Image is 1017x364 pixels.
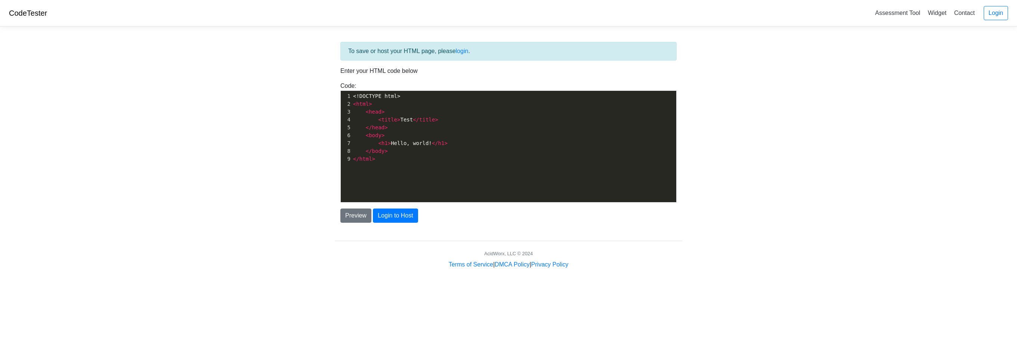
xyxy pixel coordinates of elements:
div: | | [449,260,568,269]
span: > [435,117,438,123]
span: </ [366,124,372,130]
a: CodeTester [9,9,47,17]
button: Login to Host [373,209,418,223]
span: > [369,101,372,107]
div: To save or host your HTML page, please . [340,42,677,61]
span: Hello, world! [353,140,448,146]
div: 8 [341,147,352,155]
div: AcidWorx, LLC © 2024 [484,250,533,257]
div: Code: [335,81,682,203]
a: login [456,48,469,54]
div: 4 [341,116,352,124]
span: > [384,124,387,130]
button: Preview [340,209,371,223]
span: html [359,156,372,162]
div: 5 [341,124,352,132]
span: > [388,140,391,146]
a: DMCA Policy [495,261,529,268]
span: > [384,148,387,154]
span: h1 [438,140,445,146]
span: < [366,109,369,115]
span: body [369,132,381,138]
a: Assessment Tool [872,7,923,19]
span: > [372,156,375,162]
div: 3 [341,108,352,116]
span: head [372,124,385,130]
span: title [381,117,397,123]
a: Login [984,6,1008,20]
span: </ [413,117,419,123]
a: Terms of Service [449,261,493,268]
div: 2 [341,100,352,108]
p: Enter your HTML code below [340,67,677,75]
span: body [372,148,385,154]
span: < [366,132,369,138]
a: Widget [925,7,949,19]
span: < [378,117,381,123]
div: 9 [341,155,352,163]
a: Contact [951,7,978,19]
span: </ [432,140,438,146]
span: > [444,140,447,146]
span: head [369,109,381,115]
span: h1 [381,140,388,146]
span: < [353,101,356,107]
span: </ [353,156,359,162]
span: < [378,140,381,146]
span: <!DOCTYPE html> [353,93,400,99]
a: Privacy Policy [531,261,569,268]
span: > [381,132,384,138]
span: > [397,117,400,123]
span: > [381,109,384,115]
span: html [356,101,369,107]
span: title [419,117,435,123]
div: 6 [341,132,352,139]
div: 7 [341,139,352,147]
span: </ [366,148,372,154]
span: Test [353,117,438,123]
div: 1 [341,92,352,100]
